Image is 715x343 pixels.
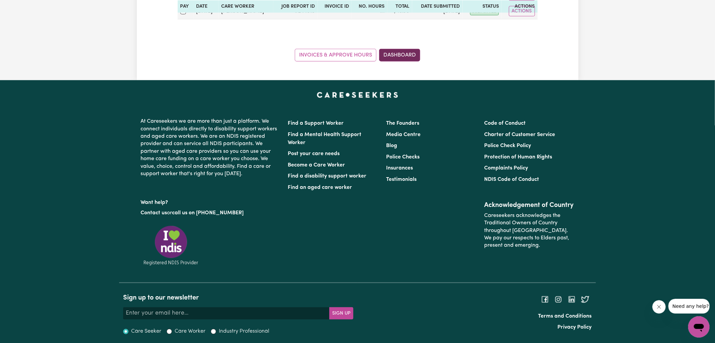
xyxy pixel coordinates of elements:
[288,162,345,168] a: Become a Care Worker
[288,151,340,156] a: Post your care needs
[219,328,269,336] label: Industry Professional
[484,209,574,252] p: Careseekers acknowledges the Traditional Owners of Country throughout [GEOGRAPHIC_DATA]. We pay o...
[131,328,161,336] label: Care Seeker
[484,154,552,160] a: Protection of Human Rights
[295,49,376,62] a: Invoices & Approve Hours
[386,143,397,148] a: Blog
[484,201,574,209] h2: Acknowledgement of Country
[541,297,549,302] a: Follow Careseekers on Facebook
[554,297,562,302] a: Follow Careseekers on Instagram
[386,132,421,137] a: Media Centre
[288,121,344,126] a: Find a Support Worker
[141,196,280,206] p: Want help?
[175,328,205,336] label: Care Worker
[379,49,420,62] a: Dashboard
[172,210,244,216] a: call us on [PHONE_NUMBER]
[581,297,589,302] a: Follow Careseekers on Twitter
[123,307,330,319] input: Enter your email here...
[141,210,167,216] a: Contact us
[288,132,362,145] a: Find a Mental Health Support Worker
[386,165,413,171] a: Insurances
[652,300,666,314] iframe: Close message
[668,299,710,314] iframe: Message from company
[484,121,526,126] a: Code of Conduct
[484,143,531,148] a: Police Check Policy
[688,316,710,338] iframe: Button to launch messaging window
[329,307,353,319] button: Subscribe
[317,92,398,98] a: Careseekers home page
[141,225,201,266] img: Registered NDIS provider
[484,177,539,182] a: NDIS Code of Conduct
[141,115,280,180] p: At Careseekers we are more than just a platform. We connect individuals directly to disability su...
[386,177,417,182] a: Testimonials
[386,121,419,126] a: The Founders
[558,325,592,330] a: Privacy Policy
[484,165,528,171] a: Complaints Policy
[141,207,280,219] p: or
[288,185,352,190] a: Find an aged care worker
[123,294,353,302] h2: Sign up to our newsletter
[509,6,535,16] button: Actions
[380,9,385,14] span: 1 hour
[386,154,420,160] a: Police Checks
[484,132,555,137] a: Charter of Customer Service
[568,297,576,302] a: Follow Careseekers on LinkedIn
[288,174,367,179] a: Find a disability support worker
[538,314,592,319] a: Terms and Conditions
